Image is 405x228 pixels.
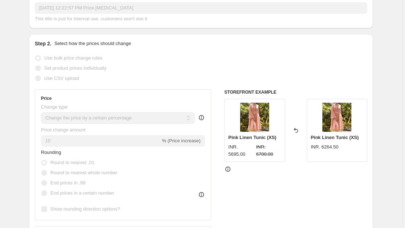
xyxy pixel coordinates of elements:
span: Pink Linen Tunic (XS) [311,135,359,140]
h6: STOREFRONT EXAMPLE [224,89,367,95]
h2: Step 2. [35,40,51,47]
span: INR. 6700.00 [256,144,273,157]
div: help [198,114,205,121]
span: Show rounding direction options? [50,206,120,212]
span: Rounding [41,150,61,155]
span: Use CSV upload [44,76,79,81]
input: -15 [41,135,160,147]
span: Set product prices individually [44,65,107,71]
p: Select how the prices should change [54,40,131,47]
span: This title is just for internal use, customers won't see it [35,16,147,21]
h3: Price [41,95,51,101]
span: Round to nearest whole number [50,170,117,175]
span: Price change amount [41,127,85,133]
input: 30% off holiday sale [35,2,367,14]
span: % (Price increase) [162,138,200,143]
span: Change type [41,104,68,110]
span: Round to nearest .01 [50,160,94,165]
span: INR. 6264.50 [311,144,339,150]
span: Pink Linen Tunic (XS) [228,135,276,140]
span: Use bulk price change rules [44,55,102,61]
span: INR. 5695.00 [228,144,245,157]
span: End prices in a certain number [50,190,114,196]
img: 1_80x.jpg [322,103,351,132]
img: 1_80x.jpg [240,103,269,132]
span: End prices in .99 [50,180,85,186]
